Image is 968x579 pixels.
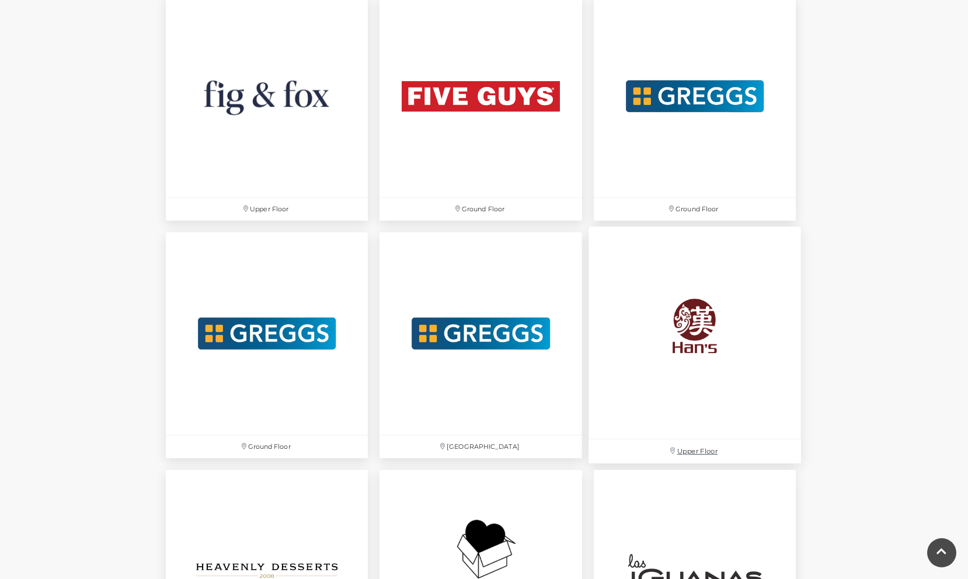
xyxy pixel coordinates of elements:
p: Upper Floor [166,198,368,221]
a: [GEOGRAPHIC_DATA] [374,226,587,463]
a: Upper Floor [582,221,807,470]
p: Ground Floor [379,198,582,221]
a: Ground Floor [160,226,374,463]
p: Upper Floor [589,440,801,463]
p: Ground Floor [594,198,796,221]
p: [GEOGRAPHIC_DATA] [379,435,582,458]
p: Ground Floor [166,435,368,458]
